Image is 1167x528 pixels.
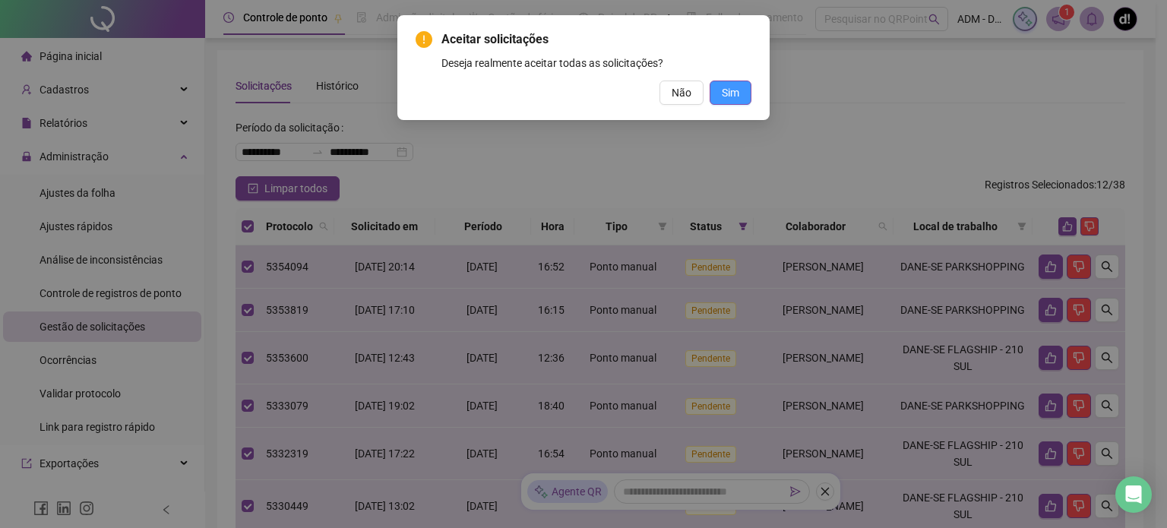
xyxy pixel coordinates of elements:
[441,55,751,71] div: Deseja realmente aceitar todas as solicitações?
[1115,476,1152,513] div: Open Intercom Messenger
[659,81,704,105] button: Não
[416,31,432,48] span: exclamation-circle
[672,84,691,101] span: Não
[710,81,751,105] button: Sim
[441,30,751,49] span: Aceitar solicitações
[722,84,739,101] span: Sim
